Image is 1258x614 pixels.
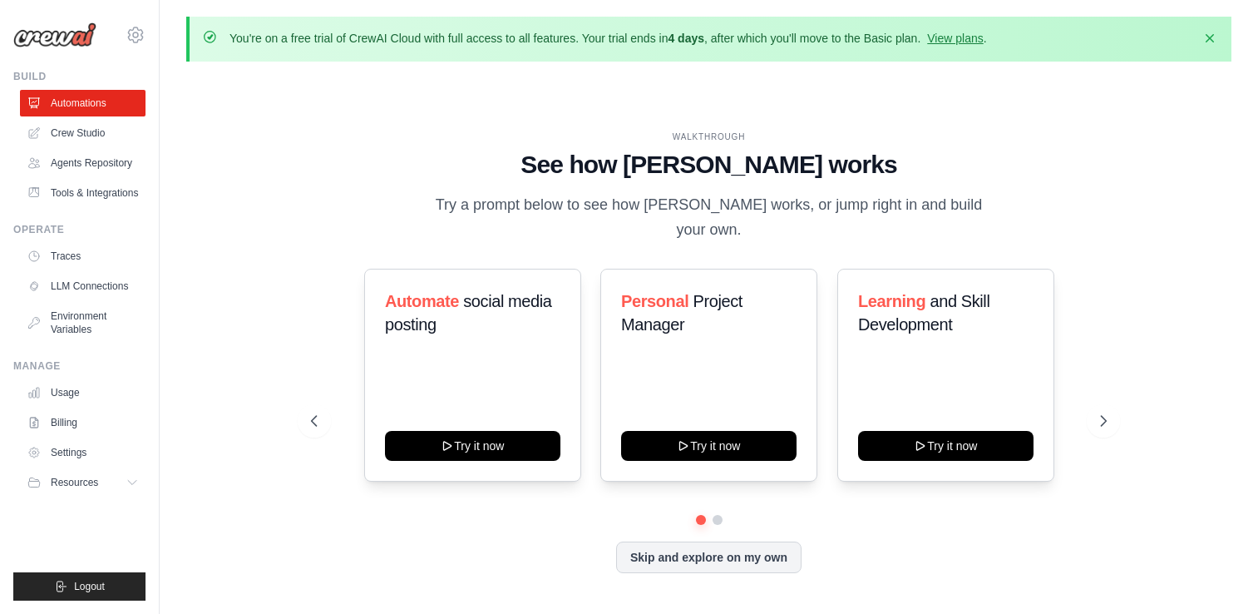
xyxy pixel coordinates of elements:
button: Try it now [621,431,797,461]
a: LLM Connections [20,273,146,300]
a: Usage [20,379,146,406]
span: and Skill Development [858,292,989,334]
p: You're on a free trial of CrewAI Cloud with full access to all features. Your trial ends in , aft... [229,30,987,47]
button: Logout [13,572,146,601]
button: Try it now [858,431,1034,461]
a: Agents Repository [20,150,146,176]
span: Logout [74,580,105,593]
span: social media posting [385,292,552,334]
img: Logo [13,22,96,47]
h1: See how [PERSON_NAME] works [311,150,1108,180]
span: Automate [385,292,459,310]
p: Try a prompt below to see how [PERSON_NAME] works, or jump right in and build your own. [430,193,989,242]
div: Operate [13,223,146,236]
span: Project Manager [621,292,742,334]
a: Settings [20,439,146,466]
span: Resources [51,476,98,489]
a: Billing [20,409,146,436]
strong: 4 days [668,32,704,45]
span: Personal [621,292,688,310]
div: Manage [13,359,146,373]
a: Automations [20,90,146,116]
a: Tools & Integrations [20,180,146,206]
a: Traces [20,243,146,270]
span: Learning [858,292,925,310]
button: Skip and explore on my own [616,542,802,573]
a: Crew Studio [20,120,146,146]
button: Try it now [385,431,560,461]
div: WALKTHROUGH [311,131,1108,143]
a: View plans [927,32,983,45]
button: Resources [20,469,146,496]
div: Build [13,70,146,83]
a: Environment Variables [20,303,146,343]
